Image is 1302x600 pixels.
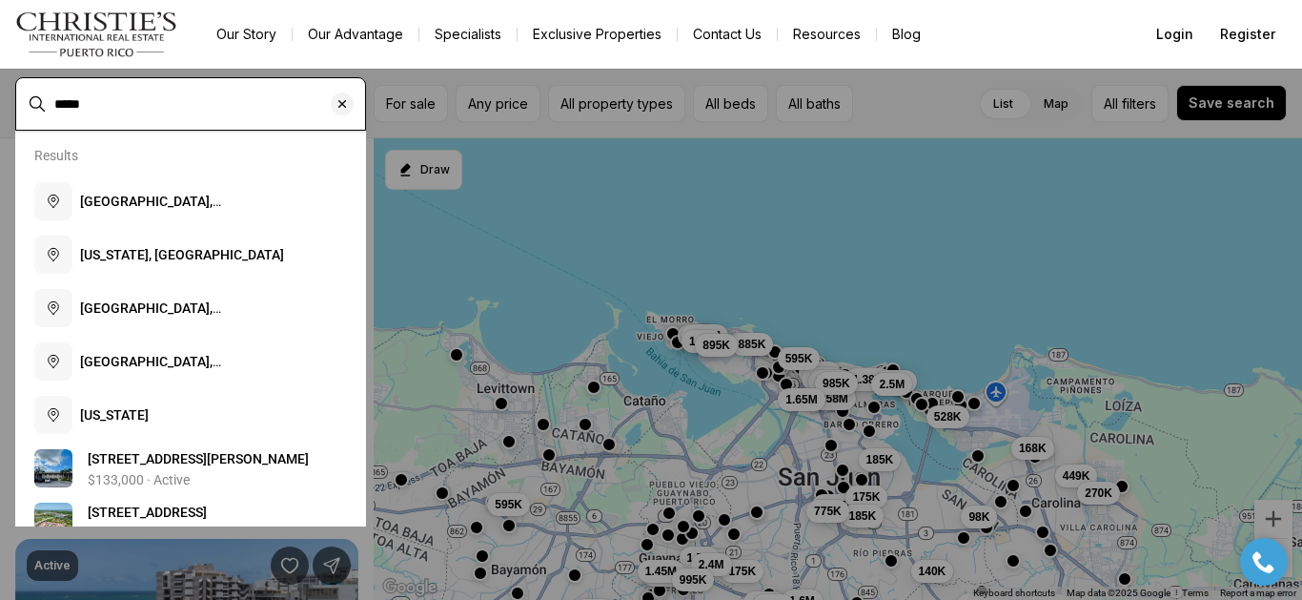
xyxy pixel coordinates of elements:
[1145,15,1205,53] button: Login
[80,194,345,228] span: [GEOGRAPHIC_DATA], [GEOGRAPHIC_DATA], [GEOGRAPHIC_DATA]
[80,354,345,388] span: [GEOGRAPHIC_DATA], [GEOGRAPHIC_DATA], [GEOGRAPHIC_DATA]
[27,281,355,335] button: [GEOGRAPHIC_DATA], [GEOGRAPHIC_DATA], [GEOGRAPHIC_DATA]
[80,407,149,423] span: [US_STATE]
[27,388,355,442] button: [US_STATE]
[27,442,355,495] a: View details: 1515 FORREST NELSON BLVD #P107
[1156,27,1193,42] span: Login
[27,495,355,548] a: View details: 101 PALM HARBOR PKWY #P70
[201,21,292,48] a: Our Story
[80,300,345,335] span: [GEOGRAPHIC_DATA], [GEOGRAPHIC_DATA], [GEOGRAPHIC_DATA]
[80,247,284,262] span: [US_STATE], [GEOGRAPHIC_DATA]
[331,78,365,130] button: Clear search input
[1209,15,1287,53] button: Register
[27,228,355,281] button: [US_STATE], [GEOGRAPHIC_DATA]
[1220,27,1275,42] span: Register
[88,451,309,466] span: [STREET_ADDRESS][PERSON_NAME]
[678,21,777,48] button: Contact Us
[518,21,677,48] a: Exclusive Properties
[88,472,190,487] p: $133,000 · Active
[27,335,355,388] button: [GEOGRAPHIC_DATA], [GEOGRAPHIC_DATA], [GEOGRAPHIC_DATA]
[15,11,178,57] img: logo
[34,148,78,163] p: Results
[877,21,936,48] a: Blog
[88,505,207,520] span: [STREET_ADDRESS]
[778,21,876,48] a: Resources
[27,175,355,228] button: [GEOGRAPHIC_DATA], [GEOGRAPHIC_DATA], [GEOGRAPHIC_DATA]
[88,526,174,541] p: $5,000 · Active
[419,21,517,48] a: Specialists
[293,21,418,48] a: Our Advantage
